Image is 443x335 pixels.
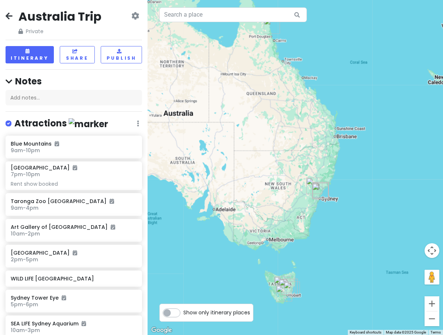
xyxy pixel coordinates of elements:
[425,243,439,258] button: Map camera controls
[312,182,329,198] div: S’more
[101,46,142,63] button: Publish
[11,256,38,263] span: 2pm - 5pm
[111,224,115,230] i: Added to itinerary
[350,330,381,335] button: Keyboard shortcuts
[11,204,38,212] span: 9am - 4pm
[386,330,426,334] span: Map data ©2025 Google
[14,118,108,130] h4: Attractions
[60,46,95,63] button: Share
[11,327,40,334] span: 10am - 3pm
[18,9,101,24] h2: Australia Trip
[11,147,40,154] span: 9am - 10pm
[11,294,137,301] h6: Sydney Tower Eye
[73,250,77,255] i: Added to itinerary
[312,183,328,199] div: Sydney Airport
[425,296,439,311] button: Zoom in
[149,325,174,335] a: Open this area in Google Maps (opens a new window)
[62,295,66,300] i: Added to itinerary
[55,141,59,146] i: Added to itinerary
[73,165,77,170] i: Added to itinerary
[18,27,101,35] span: Private
[11,164,77,171] h6: [GEOGRAPHIC_DATA]
[11,181,137,187] div: Rent show booked
[264,18,280,34] div: Daintree Rainforest
[274,276,290,293] div: Mount Field National Park
[430,330,441,334] a: Terms (opens in new tab)
[6,76,142,87] h4: Notes
[11,171,40,178] span: 7pm - 10pm
[425,270,439,285] button: Drag Pegman onto the map to open Street View
[279,279,295,295] div: Mount Wellington
[69,118,108,130] img: marker
[159,7,307,22] input: Search a place
[149,325,174,335] img: Google
[11,249,137,256] h6: [GEOGRAPHIC_DATA]
[6,46,54,63] button: Itinerary
[425,311,439,326] button: Zoom out
[276,285,292,301] div: Hastings Caves and Thermal Springs
[306,178,322,194] div: Blue Mountains
[312,182,329,199] div: WILD LIFE Sydney Zoo
[284,282,300,298] div: Tasman Peninsula
[110,199,114,204] i: Added to itinerary
[6,90,142,105] div: Add notes...
[313,182,329,198] div: Taronga Zoo Sydney
[281,279,298,295] div: Hobart International Airport
[11,301,38,308] span: 5pm - 6pm
[183,308,250,317] span: Show only itinerary places
[11,320,137,327] h6: SEA LIFE Sydney Aquarium
[11,275,137,282] h6: WILD LIFE [GEOGRAPHIC_DATA]
[11,140,137,147] h6: Blue Mountains
[11,198,137,205] h6: Taronga Zoo [GEOGRAPHIC_DATA]
[82,321,86,326] i: Added to itinerary
[11,230,40,237] span: 10am - 2pm
[11,224,137,230] h6: Art Gallery of [GEOGRAPHIC_DATA]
